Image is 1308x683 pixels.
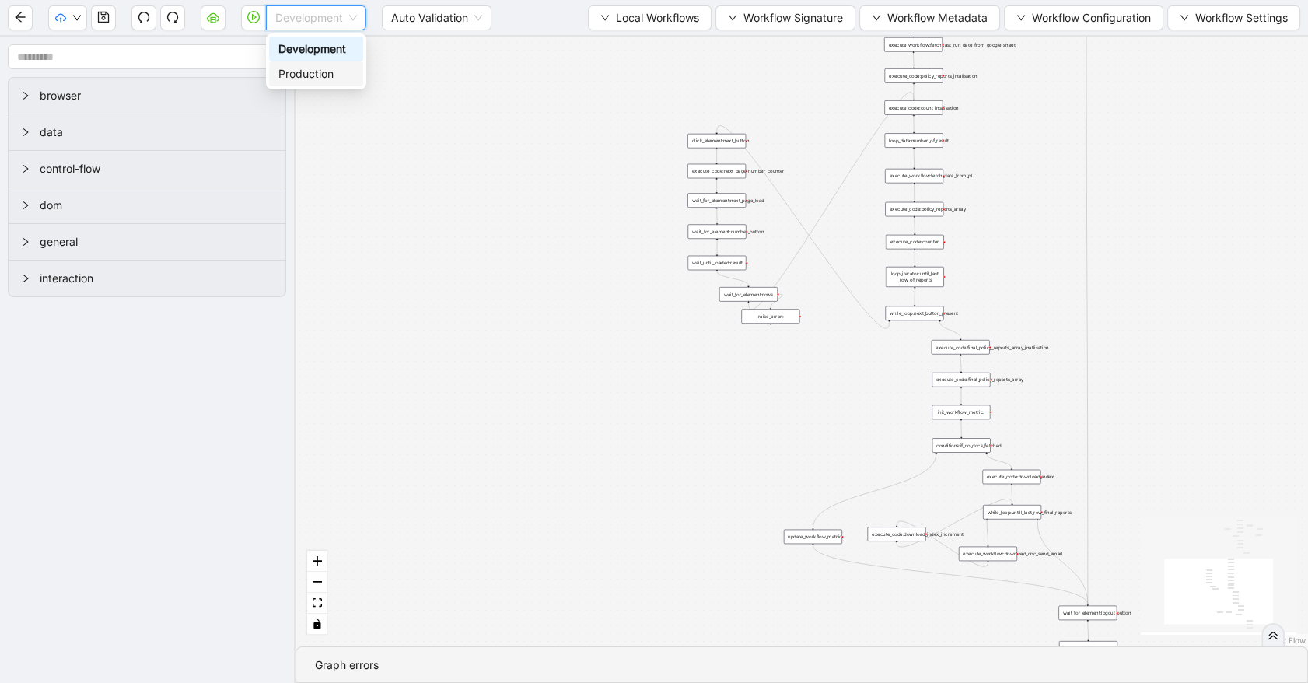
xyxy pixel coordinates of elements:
[897,499,1012,547] g: Edge from execute_code:download_index_increment to while_loop:untill_last_row_final_reports
[884,37,943,52] div: execute_workflow:fetch_last_run_date_from_google_sheet
[1059,641,1117,656] div: click_element:logout_button
[987,520,988,545] g: Edge from while_loop:untill_last_row_final_reports to execute_workflow:download_doc_send_email
[715,5,855,30] button: downWorkflow Signature
[307,614,327,635] button: toggle interactivity
[717,271,748,285] g: Edge from wait_until_loaded:result to wait_for_element:rows
[269,61,363,86] div: Production
[885,133,943,148] div: loop_data:number_of_result
[9,261,285,296] div: interaction
[884,68,943,83] div: execute_code:policy_reports_intalisation
[885,306,943,321] div: while_loop:next_button_present
[9,78,285,114] div: browser
[166,11,179,23] span: redo
[275,6,357,30] span: Development
[138,11,150,23] span: undo
[91,5,116,30] button: save
[307,593,327,614] button: fit view
[728,13,737,23] span: down
[886,235,944,250] div: execute_code:counter
[278,65,354,82] div: Production
[872,13,881,23] span: down
[40,160,273,177] span: control-flow
[1180,13,1189,23] span: down
[1058,606,1117,621] div: wait_for_element:logout_button
[687,256,746,271] div: wait_until_loaded:result
[687,134,746,149] div: click_element:next_button
[913,53,914,67] g: Edge from execute_workflow:fetch_last_run_date_from_google_sheet to execute_code:policy_reports_i...
[14,11,26,23] span: arrow-left
[131,5,156,30] button: undo
[1004,5,1163,30] button: downWorkflow Configuration
[983,505,1041,520] div: while_loop:untill_last_row_final_reports
[719,287,778,302] div: wait_for_element:rows
[687,224,746,239] div: wait_for_element:number_button
[9,224,285,260] div: general
[72,13,82,23] span: down
[97,11,110,23] span: save
[885,202,943,217] div: execute_code:policy_reports_array
[932,340,990,355] div: execute_code:final_policy_reports_array_inatlisation
[859,5,1000,30] button: downWorkflow Metadata
[897,521,988,566] g: Edge from execute_workflow:download_doc_send_email to execute_code:download_index_increment
[959,547,1017,562] div: execute_workflow:download_doc_send_email
[307,572,327,593] button: zoom out
[9,187,285,223] div: dom
[588,5,712,30] button: downLocal Workflows
[1032,9,1151,26] span: Workflow Configuration
[982,470,1040,485] div: execute_code:download_index
[813,545,1087,604] g: Edge from update_workflow_metric: to wait_for_element:logout_button
[932,405,990,420] div: init_workflow_metric:
[717,126,890,329] g: Edge from while_loop:next_button_present to click_element:next_button
[9,151,285,187] div: control-flow
[687,164,746,179] div: execute_code:next_page_number_counter
[241,5,266,30] button: play-circle
[40,233,273,250] span: general
[315,657,1289,674] div: Graph errors
[21,237,30,247] span: right
[391,6,482,30] span: Auto Validation
[932,373,990,387] div: execute_code:final_policy_reports_array
[939,322,960,338] g: Edge from while_loop:next_button_present to execute_code:final_policy_reports_array_inatlisation
[48,5,87,30] button: cloud-uploaddown
[21,128,30,137] span: right
[1265,636,1306,645] a: React Flow attribution
[687,193,746,207] div: wait_for_element:next_page_load
[784,530,842,545] div: update_workflow_metric:
[748,93,913,310] g: Edge from wait_for_element:rows to execute_code:count_intalisation
[885,169,943,184] div: execute_workflow:fetch_data_from_pl
[600,13,610,23] span: down
[960,356,961,371] g: Edge from execute_code:final_policy_reports_array_inatlisation to execute_code:final_policy_repor...
[160,5,185,30] button: redo
[40,270,273,287] span: interaction
[743,9,843,26] span: Workflow Signature
[8,5,33,30] button: arrow-left
[40,87,273,104] span: browser
[884,100,943,115] div: execute_code:count_intalisation
[40,124,273,141] span: data
[987,454,1012,468] g: Edge from conditions:if_no_docs_fetched to execute_code:download_index
[247,11,260,23] span: play-circle
[9,114,285,150] div: data
[766,329,776,339] span: plus-circle
[886,267,944,287] div: loop_iterator:until_last _row_of_reports
[932,438,991,453] div: conditions:if_no_docs_fetched
[40,197,273,214] span: dom
[21,91,30,100] span: right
